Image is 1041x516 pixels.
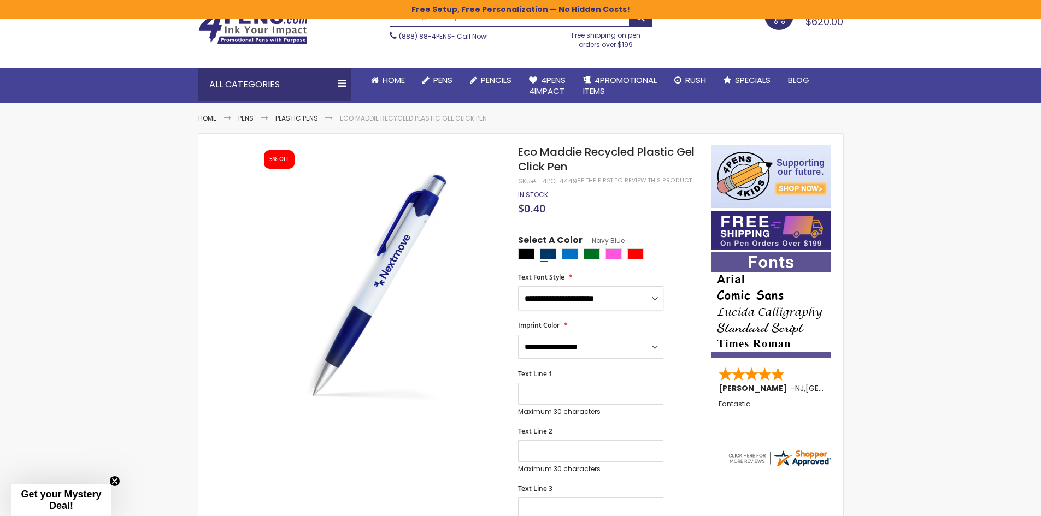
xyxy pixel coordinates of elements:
[238,114,254,123] a: Pens
[399,32,488,41] span: - Call Now!
[254,161,504,410] img: 4pg-4449-eco-maddie-recycled-plastic-gel-click-pen_navy_1.jpg
[269,156,289,163] div: 5% OFF
[518,176,538,186] strong: SKU
[518,144,695,174] span: Eco Maddie Recycled Plastic Gel Click Pen
[11,484,111,516] div: Get your Mystery Deal!Close teaser
[711,252,831,358] img: font-personalization-examples
[518,465,663,473] p: Maximum 30 characters
[362,68,414,92] a: Home
[198,9,308,44] img: 4Pens Custom Pens and Promotional Products
[735,74,771,86] span: Specials
[805,383,886,394] span: [GEOGRAPHIC_DATA]
[518,191,548,199] div: Availability
[791,383,886,394] span: - ,
[805,15,843,28] span: $620.00
[543,177,577,186] div: 4PG-4449
[520,68,574,104] a: 4Pens4impact
[461,68,520,92] a: Pencils
[340,114,487,123] li: Eco Maddie Recycled Plastic Gel Click Pen
[518,190,548,199] span: In stock
[481,74,511,86] span: Pencils
[21,489,101,511] span: Get your Mystery Deal!
[715,68,779,92] a: Specials
[383,74,405,86] span: Home
[518,484,552,493] span: Text Line 3
[518,234,583,249] span: Select A Color
[518,321,560,330] span: Imprint Color
[518,369,552,378] span: Text Line 1
[518,407,663,416] p: Maximum 30 characters
[795,383,804,394] span: NJ
[577,176,692,185] a: Be the first to review this product
[540,248,556,259] div: Navy Blue
[433,74,452,86] span: Pens
[198,114,216,123] a: Home
[574,68,666,104] a: 4PROMOTIONALITEMS
[627,248,644,259] div: Red
[583,236,625,245] span: Navy Blue
[518,272,564,282] span: Text Font Style
[788,74,809,86] span: Blog
[529,74,566,97] span: 4Pens 4impact
[685,74,706,86] span: Rush
[518,201,545,216] span: $0.40
[399,32,451,41] a: (888) 88-4PENS
[584,248,600,259] div: Green
[951,487,1041,516] iframe: Google Customer Reviews
[562,248,578,259] div: Blue Light
[727,448,832,468] img: 4pens.com widget logo
[711,211,831,250] img: Free shipping on orders over $199
[518,248,534,259] div: Black
[719,383,791,394] span: [PERSON_NAME]
[560,27,652,49] div: Free shipping on pen orders over $199
[719,400,825,424] div: Fantastic
[605,248,622,259] div: Pink
[666,68,715,92] a: Rush
[711,145,831,208] img: 4pens 4 kids
[414,68,461,92] a: Pens
[275,114,318,123] a: Plastic Pens
[198,68,351,101] div: All Categories
[583,74,657,97] span: 4PROMOTIONAL ITEMS
[518,426,552,436] span: Text Line 2
[727,461,832,470] a: 4pens.com certificate URL
[109,476,120,487] button: Close teaser
[779,68,818,92] a: Blog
